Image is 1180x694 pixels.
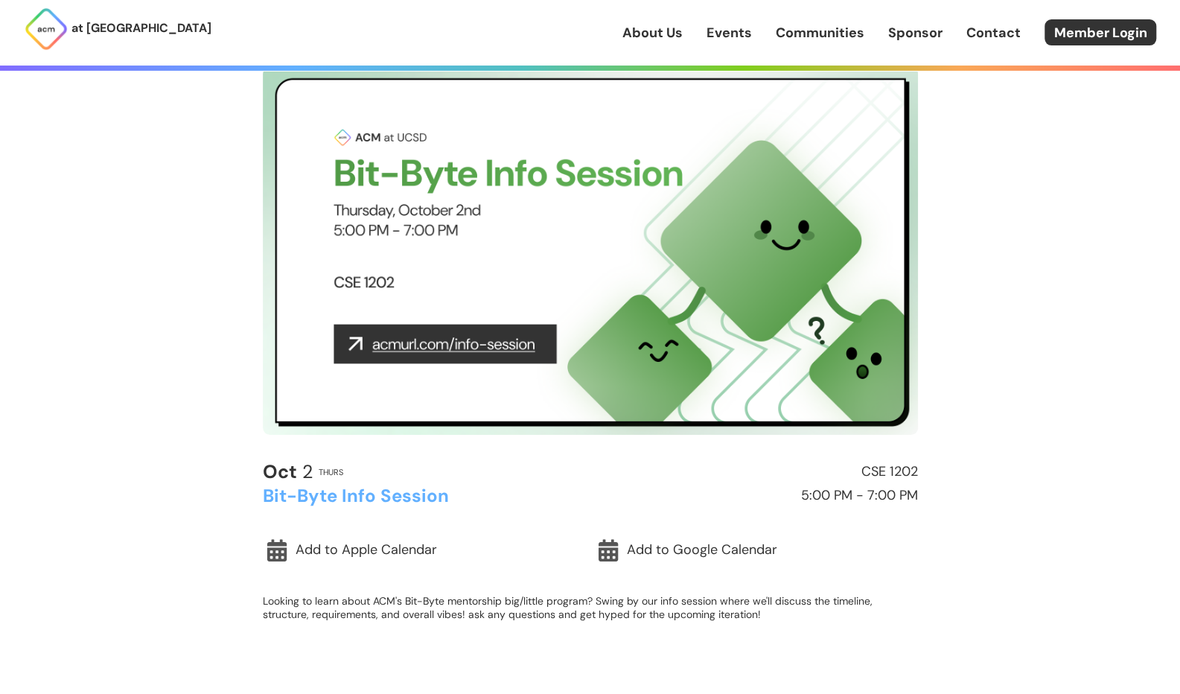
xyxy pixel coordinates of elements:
[263,66,918,435] img: Event Cover Photo
[622,23,683,42] a: About Us
[263,459,297,484] b: Oct
[597,488,918,503] h2: 5:00 PM - 7:00 PM
[888,23,943,42] a: Sponsor
[263,594,918,621] p: Looking to learn about ACM's Bit-Byte mentorship big/little program? Swing by our info session wh...
[966,23,1021,42] a: Contact
[71,19,211,38] p: at [GEOGRAPHIC_DATA]
[263,462,313,483] h2: 2
[776,23,864,42] a: Communities
[707,23,752,42] a: Events
[594,533,918,567] a: Add to Google Calendar
[597,465,918,480] h2: CSE 1202
[263,486,584,506] h2: Bit-Byte Info Session
[24,7,68,51] img: ACM Logo
[24,7,211,51] a: at [GEOGRAPHIC_DATA]
[263,533,587,567] a: Add to Apple Calendar
[1045,19,1156,45] a: Member Login
[319,468,343,477] h2: Thurs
